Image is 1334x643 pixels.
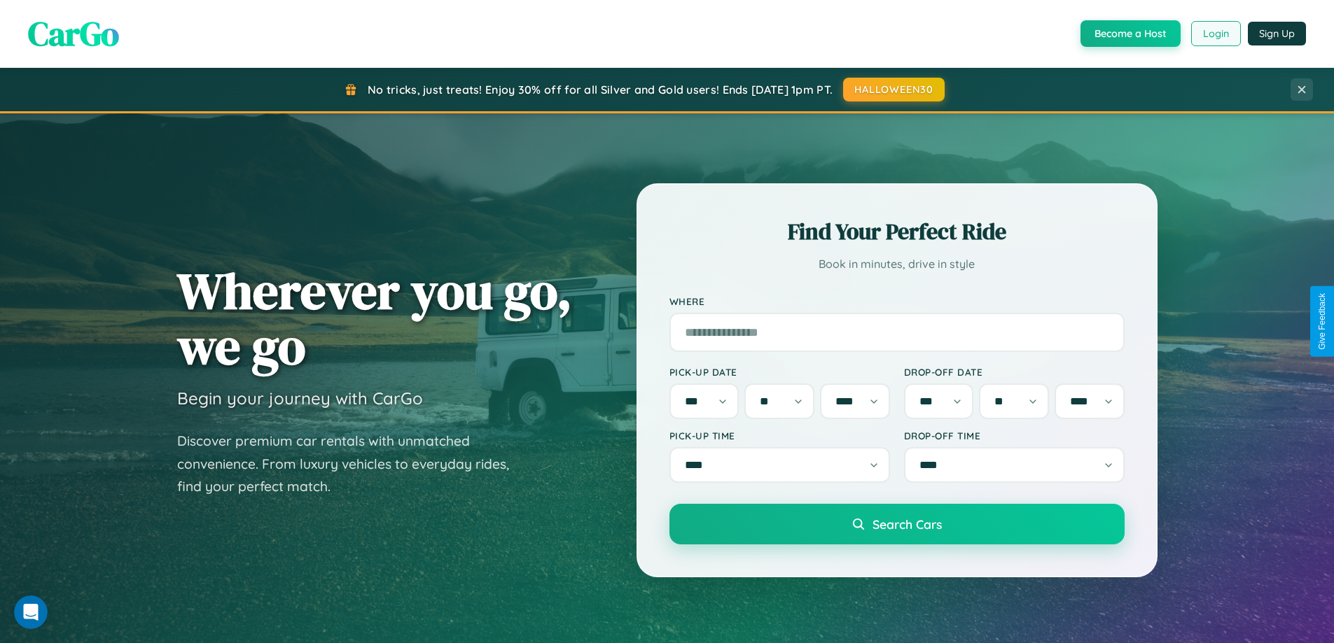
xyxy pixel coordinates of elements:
[669,504,1125,544] button: Search Cars
[1317,293,1327,350] div: Give Feedback
[368,83,833,97] span: No tricks, just treats! Enjoy 30% off for all Silver and Gold users! Ends [DATE] 1pm PT.
[669,216,1125,247] h2: Find Your Perfect Ride
[669,366,890,378] label: Pick-up Date
[1191,21,1241,46] button: Login
[1081,20,1181,47] button: Become a Host
[669,254,1125,274] p: Book in minutes, drive in style
[873,516,942,532] span: Search Cars
[904,430,1125,441] label: Drop-off Time
[669,295,1125,307] label: Where
[904,366,1125,378] label: Drop-off Date
[14,595,48,629] iframe: Intercom live chat
[177,263,572,374] h1: Wherever you go, we go
[28,10,119,57] span: CarGo
[843,78,945,101] button: HALLOWEEN30
[669,430,890,441] label: Pick-up Time
[177,430,527,498] p: Discover premium car rentals with unmatched convenience. From luxury vehicles to everyday rides, ...
[1248,22,1306,45] button: Sign Up
[177,388,423,409] h3: Begin your journey with CarGo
